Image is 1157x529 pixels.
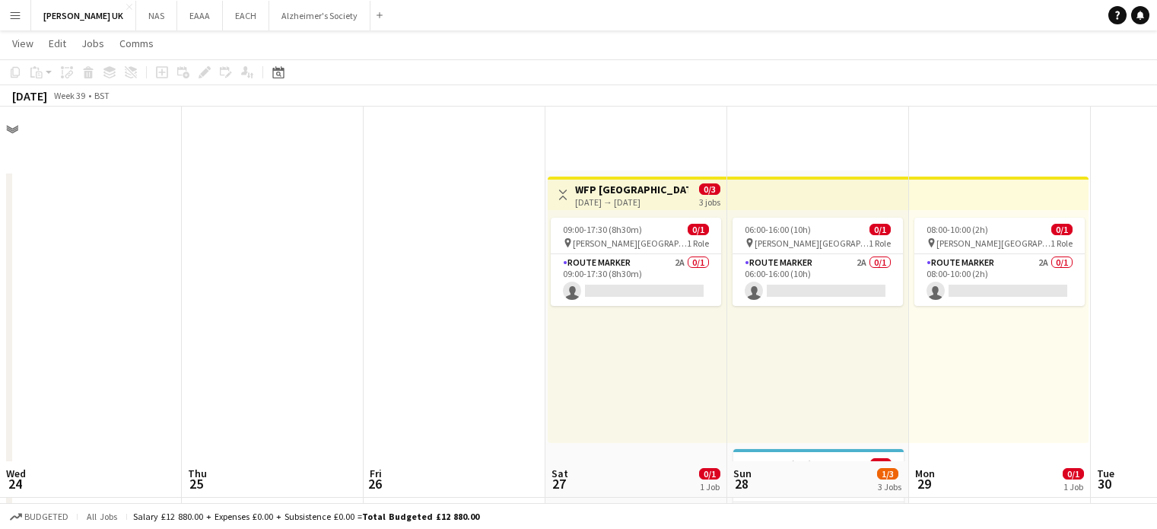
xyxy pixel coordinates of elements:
[8,508,71,525] button: Budgeted
[367,475,382,492] span: 26
[186,475,207,492] span: 25
[731,475,752,492] span: 28
[927,224,988,235] span: 08:00-10:00 (2h)
[1063,481,1083,492] div: 1 Job
[1097,467,1114,480] span: Tue
[914,218,1085,306] app-job-card: 08:00-10:00 (2h)0/1 [PERSON_NAME][GEOGRAPHIC_DATA]1 RoleRoute Marker2A0/108:00-10:00 (2h)
[1063,468,1084,480] span: 0/1
[936,237,1051,249] span: [PERSON_NAME][GEOGRAPHIC_DATA]
[551,218,721,306] app-job-card: 09:00-17:30 (8h30m)0/1 [PERSON_NAME][GEOGRAPHIC_DATA]1 RoleRoute Marker2A0/109:00-17:30 (8h30m)
[733,218,903,306] app-job-card: 06:00-16:00 (10h)0/1 [PERSON_NAME][GEOGRAPHIC_DATA]1 RoleRoute Marker2A0/106:00-16:00 (10h)
[869,224,891,235] span: 0/1
[687,237,709,249] span: 1 Role
[1051,237,1073,249] span: 1 Role
[575,196,688,208] div: [DATE] → [DATE]
[81,37,104,50] span: Jobs
[869,237,891,249] span: 1 Role
[870,458,892,470] span: 0/1
[745,224,811,235] span: 06:00-16:00 (10h)
[269,1,370,30] button: Alzheimer's Society
[12,37,33,50] span: View
[113,33,160,53] a: Comms
[1051,224,1073,235] span: 0/1
[1095,475,1114,492] span: 30
[745,458,812,470] span: 06:00-16:00 (10h)
[563,224,642,235] span: 09:00-17:30 (8h30m)
[94,90,110,101] div: BST
[551,254,721,306] app-card-role: Route Marker2A0/109:00-17:30 (8h30m)
[4,475,26,492] span: 24
[49,37,66,50] span: Edit
[699,183,720,195] span: 0/3
[223,1,269,30] button: EACH
[877,468,898,480] span: 1/3
[699,195,720,208] div: 3 jobs
[700,481,720,492] div: 1 Job
[50,90,88,101] span: Week 39
[75,33,110,53] a: Jobs
[31,1,136,30] button: [PERSON_NAME] UK
[133,511,479,522] div: Salary £12 880.00 + Expenses £0.00 + Subsistence £0.00 =
[119,37,154,50] span: Comms
[370,467,382,480] span: Fri
[733,254,903,306] app-card-role: Route Marker2A0/106:00-16:00 (10h)
[551,467,568,480] span: Sat
[575,183,688,196] h3: WFP [GEOGRAPHIC_DATA]
[84,511,120,522] span: All jobs
[177,1,223,30] button: EAAA
[549,475,568,492] span: 27
[573,237,687,249] span: [PERSON_NAME][GEOGRAPHIC_DATA]
[914,254,1085,306] app-card-role: Route Marker2A0/108:00-10:00 (2h)
[6,33,40,53] a: View
[188,467,207,480] span: Thu
[755,237,869,249] span: [PERSON_NAME][GEOGRAPHIC_DATA]
[688,224,709,235] span: 0/1
[136,1,177,30] button: NAS
[43,33,72,53] a: Edit
[24,511,68,522] span: Budgeted
[733,467,752,480] span: Sun
[12,88,47,104] div: [DATE]
[915,467,935,480] span: Mon
[878,481,901,492] div: 3 Jobs
[913,475,935,492] span: 29
[699,468,720,480] span: 0/1
[362,511,479,522] span: Total Budgeted £12 880.00
[6,467,26,480] span: Wed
